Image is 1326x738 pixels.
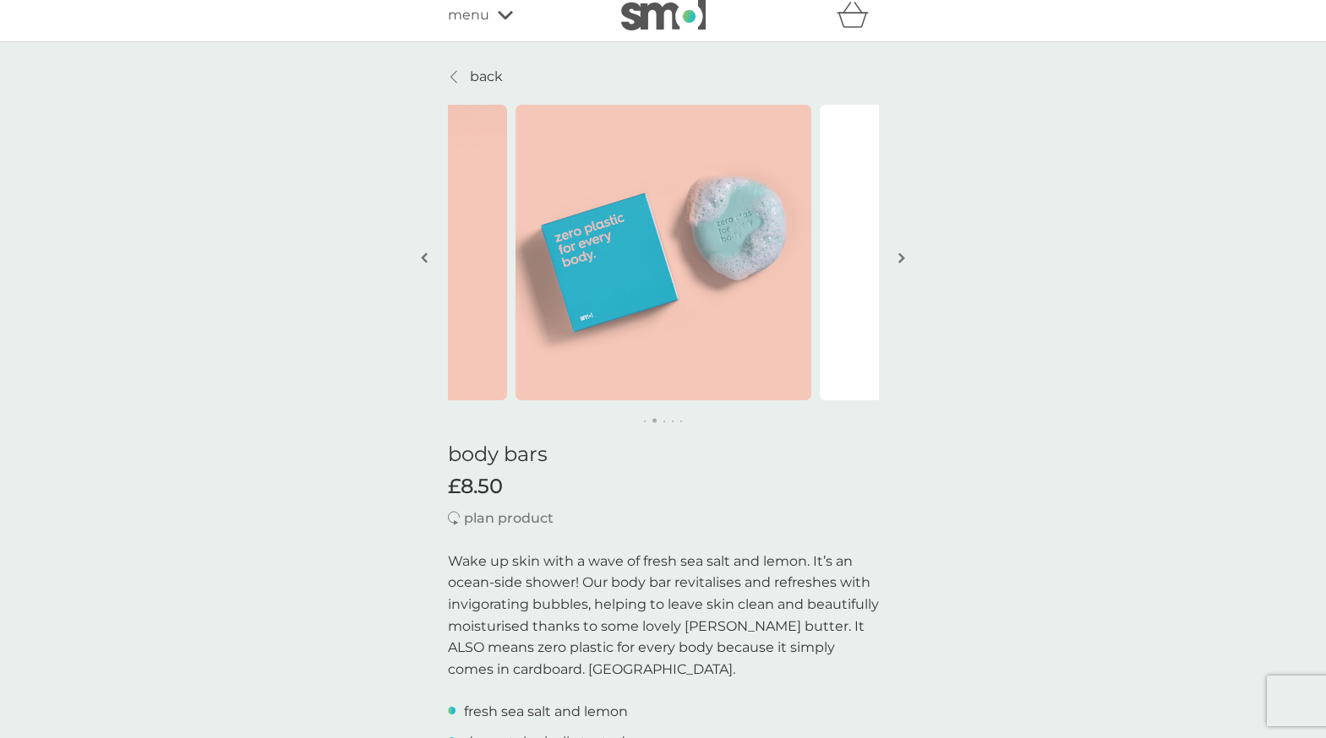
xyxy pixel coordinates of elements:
img: left-arrow.svg [421,252,428,264]
p: plan product [464,507,554,529]
p: back [470,66,503,88]
span: menu [448,4,489,26]
p: Wake up skin with a wave of fresh sea salt and lemon. It’s an ocean-side shower! Our body bar rev... [448,551,879,681]
span: £8.50 [448,475,503,499]
h1: body bars [448,442,879,467]
p: fresh sea salt and lemon [464,701,628,723]
a: back [448,66,503,88]
img: right-arrow.svg [898,252,905,264]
